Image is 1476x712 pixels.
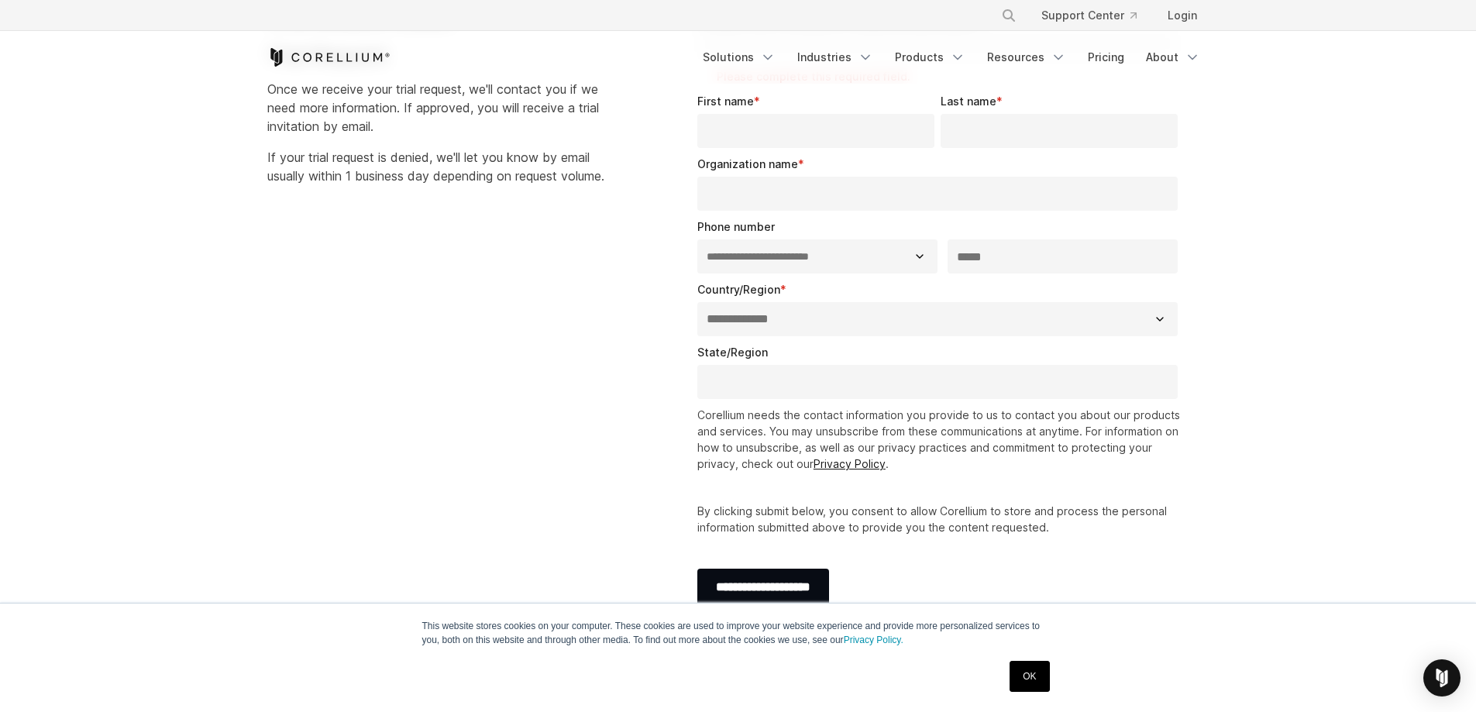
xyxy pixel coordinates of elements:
span: If your trial request is denied, we'll let you know by email usually within 1 business day depend... [267,150,604,184]
a: Solutions [693,43,785,71]
a: Products [886,43,975,71]
a: Industries [788,43,883,71]
span: Last name [941,95,996,108]
a: About [1137,43,1209,71]
a: Login [1155,2,1209,29]
span: Once we receive your trial request, we'll contact you if we need more information. If approved, y... [267,81,599,134]
span: State/Region [697,346,768,359]
div: Open Intercom Messenger [1423,659,1461,697]
p: By clicking submit below, you consent to allow Corellium to store and process the personal inform... [697,503,1185,535]
button: Search [995,2,1023,29]
a: Corellium Home [267,48,391,67]
span: First name [697,95,754,108]
div: Navigation Menu [982,2,1209,29]
div: Navigation Menu [693,43,1209,71]
span: Country/Region [697,283,780,296]
span: Phone number [697,220,775,233]
span: Organization name [697,157,798,170]
p: This website stores cookies on your computer. These cookies are used to improve your website expe... [422,619,1055,647]
p: Corellium needs the contact information you provide to us to contact you about our products and s... [697,407,1185,472]
a: Privacy Policy. [844,635,903,645]
a: Resources [978,43,1075,71]
a: Privacy Policy [814,457,886,470]
a: Support Center [1029,2,1149,29]
a: OK [1010,661,1049,692]
a: Pricing [1079,43,1134,71]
